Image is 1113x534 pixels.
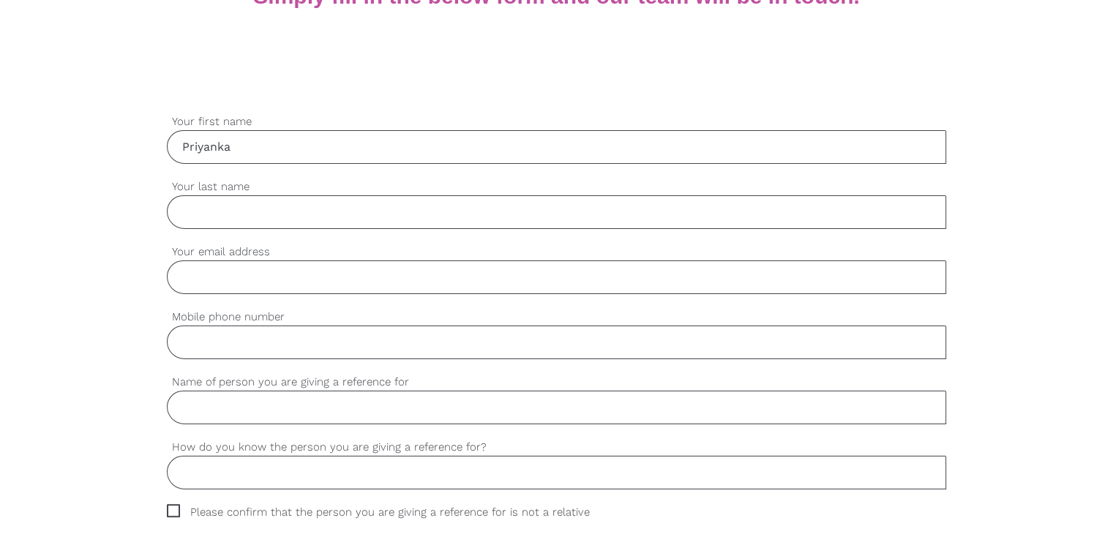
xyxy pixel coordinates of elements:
span: Please confirm that the person you are giving a reference for is not a relative [167,504,618,521]
label: Name of person you are giving a reference for [167,374,946,391]
label: Your last name [167,178,946,195]
label: Mobile phone number [167,309,946,326]
label: Your first name [167,113,946,130]
label: Your email address [167,244,946,260]
label: How do you know the person you are giving a reference for? [167,439,946,456]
